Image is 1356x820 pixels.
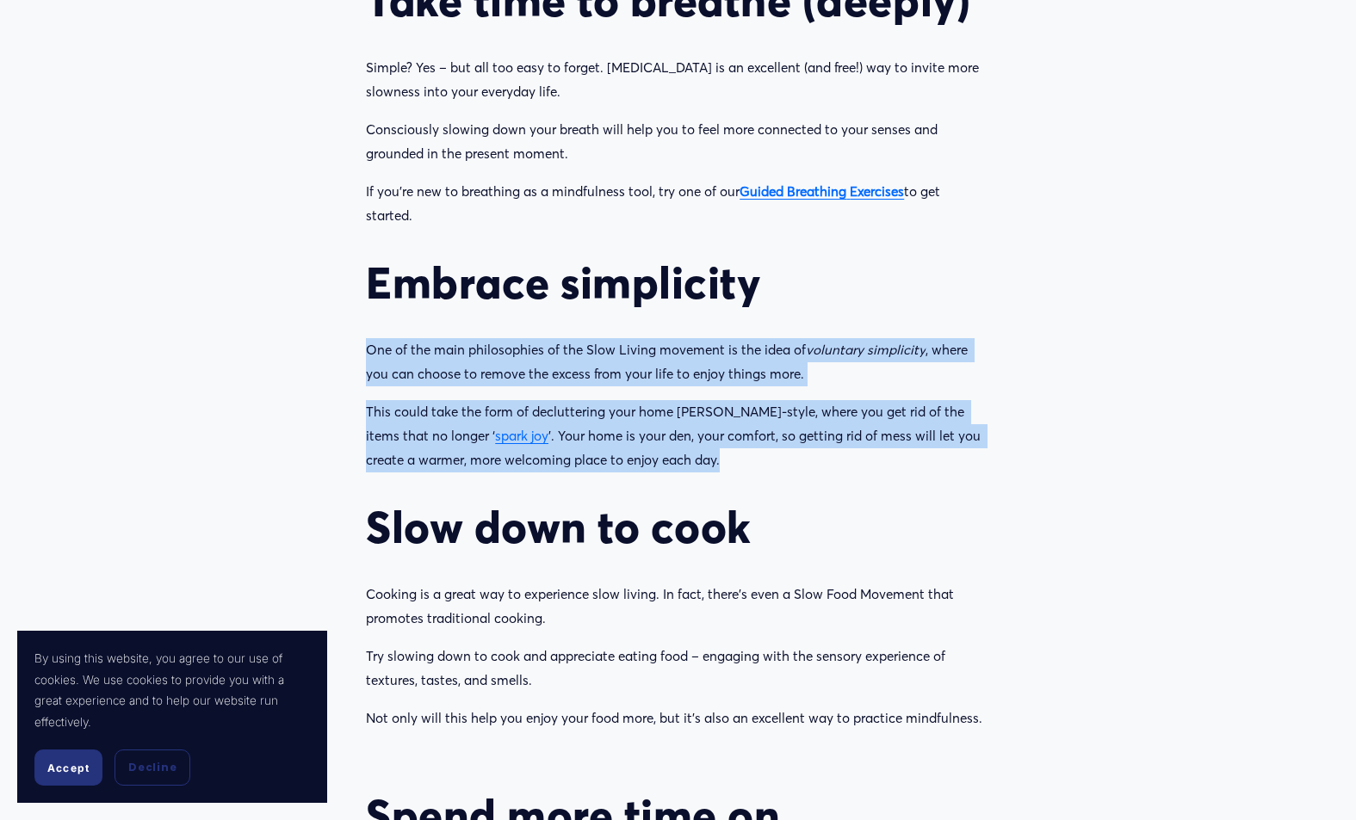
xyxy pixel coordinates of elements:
p: Try slowing down to cook and appreciate eating food – engaging with the sensory experience of tex... [366,644,990,692]
p: If you’re new to breathing as a mindfulness tool, try one of our to get started. [366,180,990,227]
a: spark joy [495,428,548,444]
p: This could take the form of decluttering your home [PERSON_NAME]-style, where you get rid of the ... [366,400,990,472]
p: Simple? Yes – but all too easy to forget. [MEDICAL_DATA] is an excellent (and free!) way to invit... [366,56,990,103]
p: Cooking is a great way to experience slow living. In fact, there’s even a Slow Food Movement that... [366,583,990,630]
em: voluntary simplicity [806,342,926,358]
strong: Guided Breathing [740,183,846,200]
h2: Slow down to cook [366,501,990,553]
button: Decline [115,749,190,786]
a: Guided Breathing Exercises [740,183,904,200]
strong: Exercises [850,183,904,200]
p: By using this website, you agree to our use of cookies. We use cookies to provide you with a grea... [34,648,310,732]
h2: Embrace simplicity [366,256,990,309]
p: Not only will this help you enjoy your food more, but it’s also an excellent way to practice mind... [366,706,990,731]
p: One of the main philosophies of the Slow Living movement is the idea of , where you can choose to... [366,338,990,385]
span: Decline [128,760,176,775]
p: Consciously slowing down your breath will help you to feel more connected to your senses and grou... [366,118,990,165]
span: Accept [47,761,90,774]
section: Cookie banner [17,631,327,803]
button: Accept [34,749,102,786]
